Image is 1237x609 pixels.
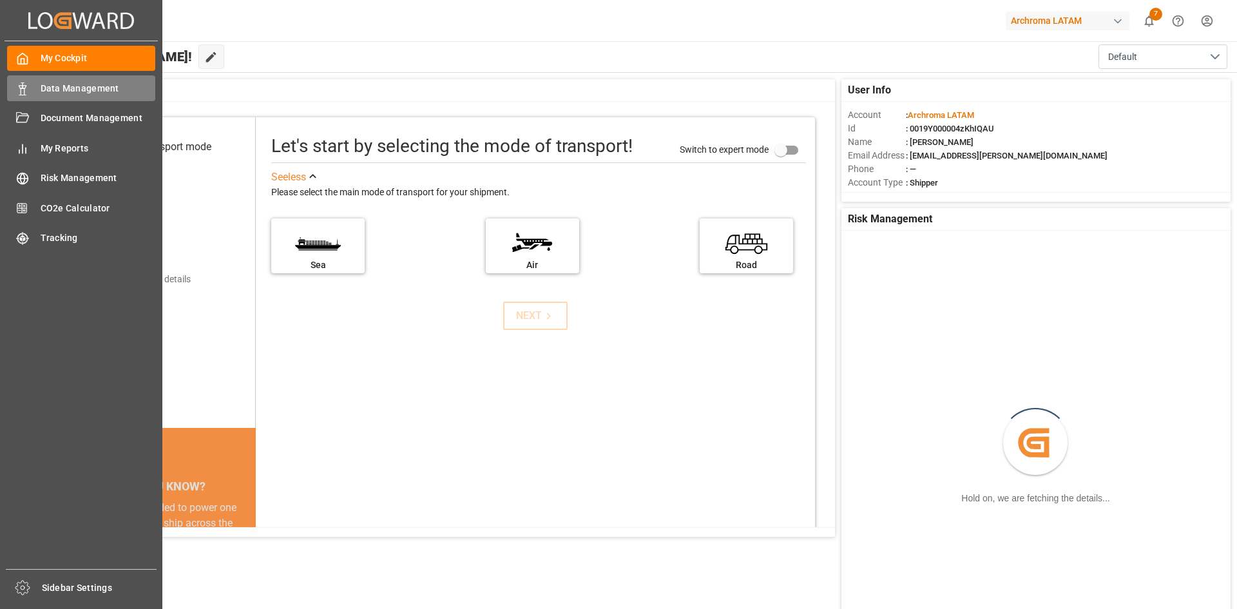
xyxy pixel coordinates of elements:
span: Tracking [41,231,156,245]
span: Account [848,108,906,122]
span: User Info [848,82,891,98]
span: Archroma LATAM [908,110,974,120]
span: Id [848,122,906,135]
span: Email Address [848,149,906,162]
button: Archroma LATAM [1006,8,1135,33]
a: My Reports [7,135,155,160]
span: : [EMAIL_ADDRESS][PERSON_NAME][DOMAIN_NAME] [906,151,1108,160]
span: Name [848,135,906,149]
span: Account Type [848,176,906,189]
button: open menu [1098,44,1227,69]
span: Risk Management [41,171,156,185]
button: show 7 new notifications [1135,6,1164,35]
span: Risk Management [848,211,932,227]
span: 7 [1149,8,1162,21]
span: Default [1108,50,1137,64]
span: : 0019Y000004zKhIQAU [906,124,994,133]
div: NEXT [516,308,555,324]
button: next slide / item [238,500,256,608]
span: Document Management [41,111,156,125]
span: Data Management [41,82,156,95]
span: : [906,110,974,120]
span: Phone [848,162,906,176]
span: Hello [PERSON_NAME]! [53,44,192,69]
a: Tracking [7,226,155,251]
div: Hold on, we are fetching the details... [961,492,1109,505]
span: : [PERSON_NAME] [906,137,973,147]
button: NEXT [503,302,568,330]
div: Air [492,258,573,272]
div: Let's start by selecting the mode of transport! [271,133,633,160]
span: My Reports [41,142,156,155]
div: Sea [278,258,358,272]
a: Document Management [7,106,155,131]
div: See less [271,169,306,185]
a: My Cockpit [7,46,155,71]
span: Sidebar Settings [42,581,157,595]
a: CO2e Calculator [7,195,155,220]
span: My Cockpit [41,52,156,65]
span: CO2e Calculator [41,202,156,215]
button: Help Center [1164,6,1193,35]
div: The energy needed to power one large container ship across the ocean in a single day is the same ... [85,500,240,593]
span: : Shipper [906,178,938,188]
a: Data Management [7,75,155,101]
div: Archroma LATAM [1006,12,1129,30]
div: DID YOU KNOW? [70,473,256,500]
a: Risk Management [7,166,155,191]
span: : — [906,164,916,174]
span: Switch to expert mode [680,144,769,154]
div: Road [706,258,787,272]
div: Please select the main mode of transport for your shipment. [271,185,806,200]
